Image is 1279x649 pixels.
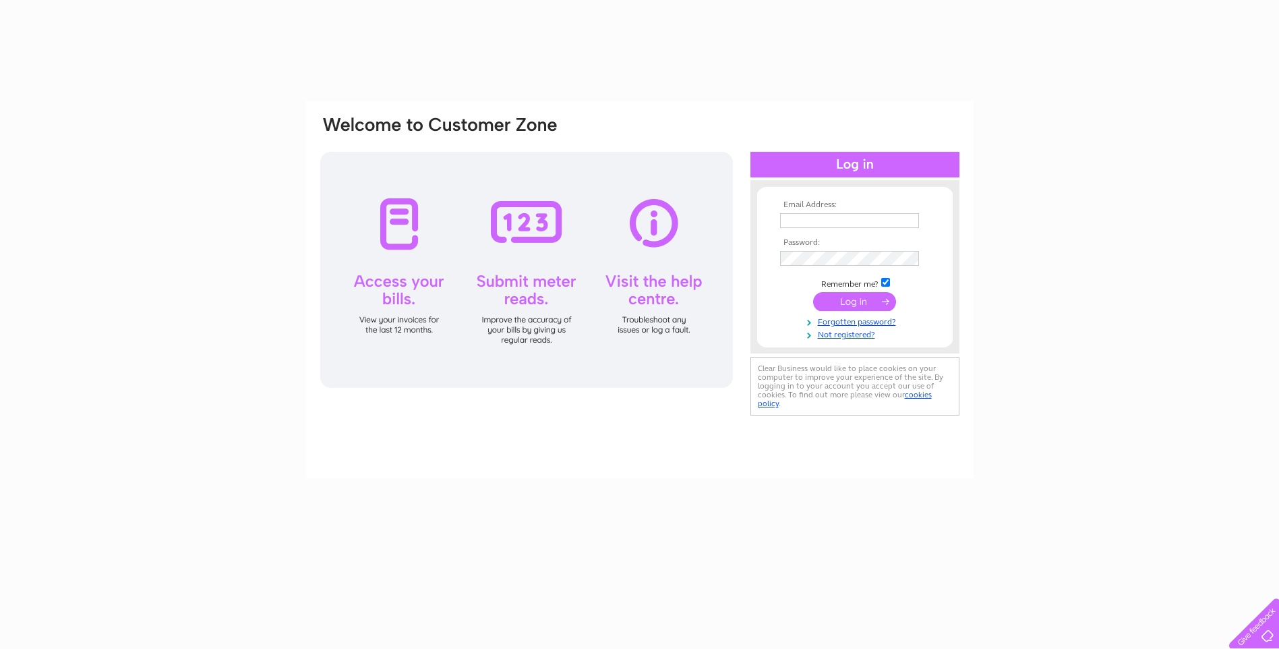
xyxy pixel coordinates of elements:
[758,390,932,408] a: cookies policy
[777,276,933,289] td: Remember me?
[777,200,933,210] th: Email Address:
[750,357,959,416] div: Clear Business would like to place cookies on your computer to improve your experience of the sit...
[780,327,933,340] a: Not registered?
[777,238,933,248] th: Password:
[780,314,933,327] a: Forgotten password?
[813,292,896,311] input: Submit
